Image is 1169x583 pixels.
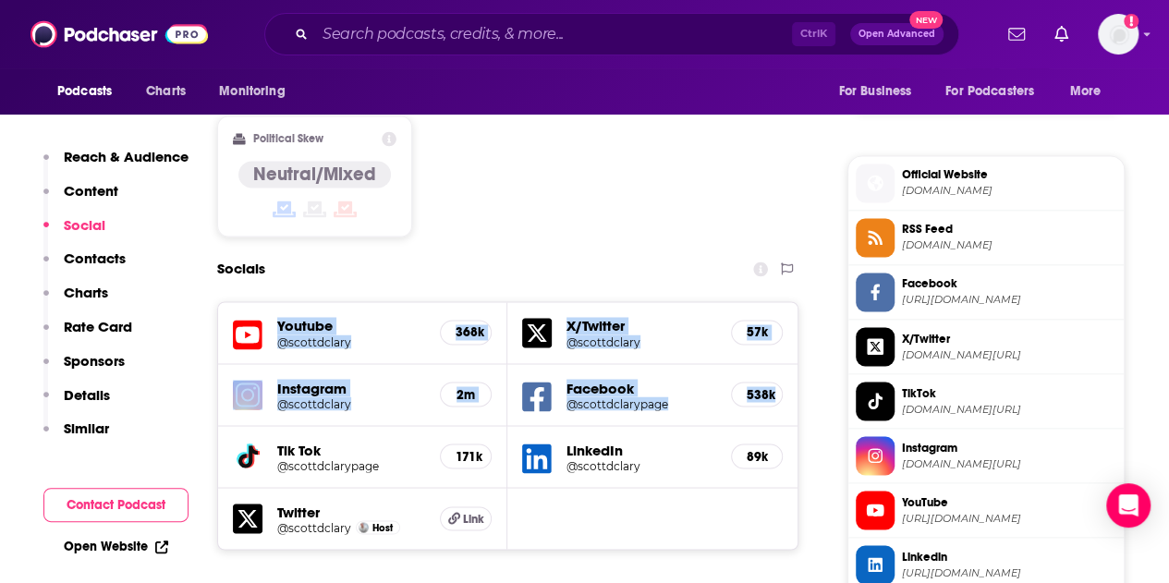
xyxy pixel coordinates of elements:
[1047,18,1076,50] a: Show notifications dropdown
[219,79,285,104] span: Monitoring
[902,238,1116,252] span: rss.art19.com
[902,493,1116,510] span: YouTube
[277,396,425,410] a: @scottdclary
[856,436,1116,475] a: Instagram[DOMAIN_NAME][URL]
[566,334,715,348] a: @scottdclary
[902,166,1116,183] span: Official Website
[359,522,369,532] img: Scott D. Clary
[64,386,110,404] p: Details
[64,148,189,165] p: Reach & Audience
[253,132,323,145] h2: Political Skew
[64,419,109,437] p: Similar
[64,284,108,301] p: Charts
[838,79,911,104] span: For Business
[902,456,1116,470] span: instagram.com/scottdclary
[277,520,351,534] a: @scottdclary
[43,216,105,250] button: Social
[902,439,1116,455] span: Instagram
[902,330,1116,346] span: X/Twitter
[43,182,118,216] button: Content
[43,488,189,522] button: Contact Podcast
[1098,14,1139,55] span: Logged in as SarahCBreivogel
[902,402,1116,416] span: tiktok.com/@scottdclarypage
[64,182,118,200] p: Content
[57,79,112,104] span: Podcasts
[44,74,136,109] button: open menu
[902,184,1116,198] span: art19.com
[64,352,125,370] p: Sponsors
[902,565,1116,579] span: https://www.linkedin.com/in/scottdclary
[372,521,393,533] span: Host
[30,17,208,52] img: Podchaser - Follow, Share and Rate Podcasts
[43,249,126,284] button: Contacts
[64,216,105,234] p: Social
[43,386,110,420] button: Details
[1106,483,1151,528] div: Open Intercom Messenger
[1098,14,1139,55] img: User Profile
[134,74,197,109] a: Charts
[858,30,935,39] span: Open Advanced
[747,386,767,402] h5: 538k
[856,327,1116,366] a: X/Twitter[DOMAIN_NAME][URL]
[277,379,425,396] h5: Instagram
[792,22,835,46] span: Ctrl K
[277,458,425,472] a: @scottdclarypage
[1057,74,1125,109] button: open menu
[902,293,1116,307] span: https://www.facebook.com/scottdclarypage
[64,539,168,554] a: Open Website
[747,324,767,340] h5: 57k
[64,318,132,335] p: Rate Card
[43,148,189,182] button: Reach & Audience
[315,19,792,49] input: Search podcasts, credits, & more...
[1124,14,1139,29] svg: Add a profile image
[206,74,309,109] button: open menu
[456,448,476,464] h5: 171k
[856,491,1116,529] a: YouTube[URL][DOMAIN_NAME]
[856,273,1116,311] a: Facebook[URL][DOMAIN_NAME]
[253,163,376,186] h4: Neutral/Mixed
[43,284,108,318] button: Charts
[902,221,1116,237] span: RSS Feed
[902,548,1116,565] span: Linkedin
[856,382,1116,420] a: TikTok[DOMAIN_NAME][URL]
[277,317,425,334] h5: Youtube
[909,11,943,29] span: New
[1070,79,1102,104] span: More
[463,511,484,526] span: Link
[1098,14,1139,55] button: Show profile menu
[43,352,125,386] button: Sponsors
[264,13,959,55] div: Search podcasts, credits, & more...
[456,386,476,402] h5: 2m
[902,384,1116,401] span: TikTok
[825,74,934,109] button: open menu
[933,74,1061,109] button: open menu
[1001,18,1032,50] a: Show notifications dropdown
[456,324,476,340] h5: 368k
[43,419,109,454] button: Similar
[902,511,1116,525] span: https://www.youtube.com/@scottdclary
[945,79,1034,104] span: For Podcasters
[277,441,425,458] h5: Tik Tok
[566,317,715,334] h5: X/Twitter
[277,503,425,520] h5: Twitter
[902,347,1116,361] span: twitter.com/scottdclary
[566,458,715,472] a: @scottdclary
[566,441,715,458] h5: LinkedIn
[217,251,265,286] h2: Socials
[856,164,1116,202] a: Official Website[DOMAIN_NAME]
[277,334,425,348] h5: @scottdclary
[850,23,944,45] button: Open AdvancedNew
[747,448,767,464] h5: 89k
[233,380,262,409] img: iconImage
[64,249,126,267] p: Contacts
[856,218,1116,257] a: RSS Feed[DOMAIN_NAME]
[566,396,715,410] a: @scottdclarypage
